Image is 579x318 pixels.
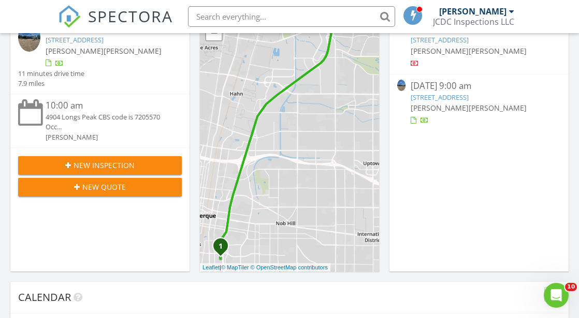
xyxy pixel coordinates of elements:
[82,181,126,192] span: New Quote
[397,22,561,68] a: [DATE] 11:00 am [STREET_ADDRESS] [PERSON_NAME][PERSON_NAME]
[46,35,104,44] a: [STREET_ADDRESS]
[46,99,168,112] div: 10:00 am
[58,5,81,28] img: The Best Home Inspection Software - Spectora
[18,22,40,52] img: 9345317%2Fcover_photos%2FExNbSKmoXWWhLl0GzElj%2Fsmall.jpg
[411,103,469,113] span: [PERSON_NAME]
[46,112,168,132] div: 4904 Longs Peak CBS code is 7205570 Occ...
[397,80,406,91] img: 9345317%2Fcover_photos%2FExNbSKmoXWWhLl0GzElj%2Fsmall.jpg
[18,22,182,88] a: 9:00 am [STREET_ADDRESS] [PERSON_NAME][PERSON_NAME] 11 minutes drive time 7.9 miles
[411,80,547,93] div: [DATE] 9:00 am
[469,103,527,113] span: [PERSON_NAME]
[251,264,328,270] a: © OpenStreetMap contributors
[18,69,84,79] div: 11 minutes drive time
[411,35,469,44] a: [STREET_ADDRESS]
[202,264,220,270] a: Leaflet
[565,283,577,291] span: 10
[411,93,469,102] a: [STREET_ADDRESS]
[58,14,173,36] a: SPECTORA
[221,264,249,270] a: © MapTiler
[104,46,162,56] span: [PERSON_NAME]
[18,79,84,88] div: 7.9 miles
[397,80,561,126] a: [DATE] 9:00 am [STREET_ADDRESS] [PERSON_NAME][PERSON_NAME]
[88,5,173,27] span: SPECTORA
[439,6,506,17] div: [PERSON_NAME]
[433,17,514,27] div: JCDC Inspections LLC
[46,46,104,56] span: [PERSON_NAME]
[200,263,330,272] div: |
[219,243,223,250] i: 1
[46,132,168,142] div: [PERSON_NAME]
[469,46,527,56] span: [PERSON_NAME]
[544,283,569,308] iframe: Intercom live chat
[18,178,182,196] button: New Quote
[18,156,182,175] button: New Inspection
[221,246,227,252] div: 1520 High St SE , Albuquerque, NM 87102
[188,6,395,27] input: Search everything...
[74,160,135,171] span: New Inspection
[18,290,71,304] span: Calendar
[411,46,469,56] span: [PERSON_NAME]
